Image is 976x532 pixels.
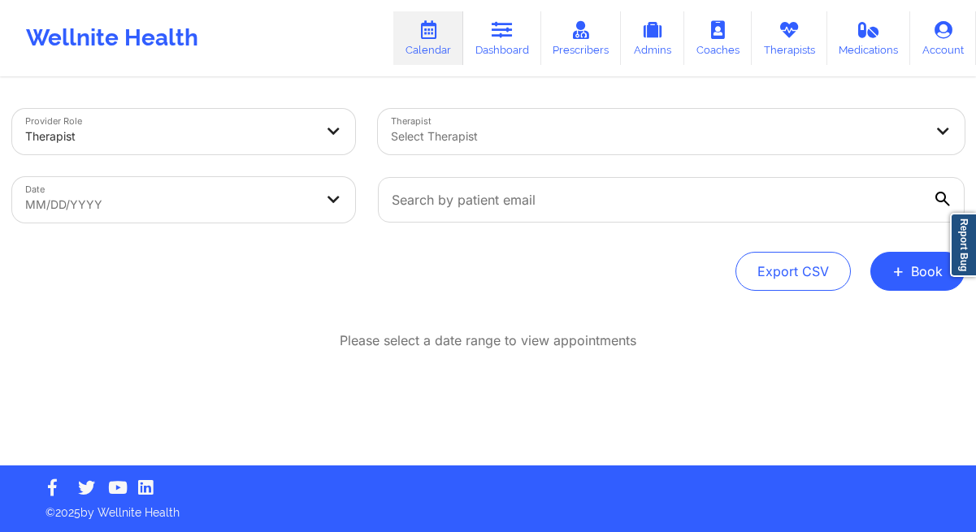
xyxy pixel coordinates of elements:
[827,11,911,65] a: Medications
[393,11,463,65] a: Calendar
[463,11,541,65] a: Dashboard
[25,119,314,154] div: Therapist
[892,266,904,275] span: +
[735,252,851,291] button: Export CSV
[378,177,965,223] input: Search by patient email
[340,331,636,350] p: Please select a date range to view appointments
[870,252,965,291] button: +Book
[752,11,827,65] a: Therapists
[621,11,684,65] a: Admins
[910,11,976,65] a: Account
[684,11,752,65] a: Coaches
[950,213,976,277] a: Report Bug
[541,11,622,65] a: Prescribers
[34,493,942,521] p: © 2025 by Wellnite Health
